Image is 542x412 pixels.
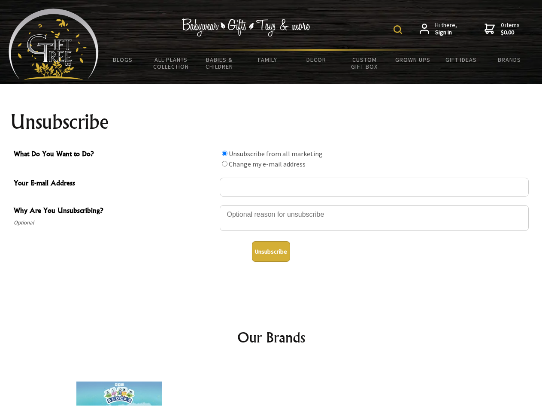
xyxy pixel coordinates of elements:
[435,29,457,36] strong: Sign in
[252,241,290,262] button: Unsubscribe
[10,112,532,132] h1: Unsubscribe
[229,160,306,168] label: Change my e-mail address
[229,149,323,158] label: Unsubscribe from all marketing
[182,18,311,36] img: Babywear - Gifts - Toys & more
[14,148,215,161] span: What Do You Want to Do?
[501,29,520,36] strong: $0.00
[99,51,147,69] a: BLOGS
[501,21,520,36] span: 0 items
[14,178,215,190] span: Your E-mail Address
[388,51,437,69] a: Grown Ups
[340,51,389,76] a: Custom Gift Box
[17,327,525,348] h2: Our Brands
[222,151,227,156] input: What Do You Want to Do?
[220,205,529,231] textarea: Why Are You Unsubscribing?
[9,9,99,80] img: Babyware - Gifts - Toys and more...
[420,21,457,36] a: Hi there,Sign in
[484,21,520,36] a: 0 items$0.00
[195,51,244,76] a: Babies & Children
[437,51,485,69] a: Gift Ideas
[244,51,292,69] a: Family
[220,178,529,197] input: Your E-mail Address
[485,51,534,69] a: Brands
[147,51,196,76] a: All Plants Collection
[292,51,340,69] a: Decor
[435,21,457,36] span: Hi there,
[14,218,215,228] span: Optional
[222,161,227,167] input: What Do You Want to Do?
[394,25,402,34] img: product search
[14,205,215,218] span: Why Are You Unsubscribing?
